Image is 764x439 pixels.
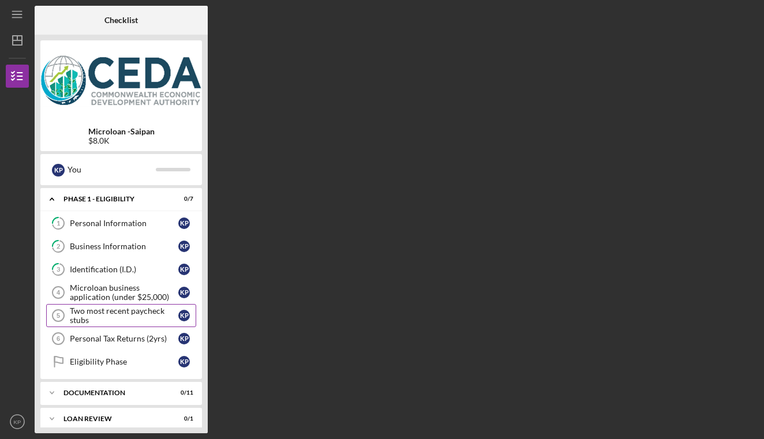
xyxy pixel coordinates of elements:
b: Microloan -Saipan [88,127,155,136]
div: Eligibility Phase [70,357,178,366]
img: Product logo [40,46,202,115]
a: 6Personal Tax Returns (2yrs)KP [46,327,196,350]
div: 0 / 7 [173,196,193,202]
div: Documentation [63,389,164,396]
div: Personal Tax Returns (2yrs) [70,334,178,343]
div: Phase 1 - Eligibility [63,196,164,202]
div: $8.0K [88,136,155,145]
tspan: 2 [57,243,60,250]
a: Eligibility PhaseKP [46,350,196,373]
div: K P [178,217,190,229]
button: KP [6,410,29,433]
a: 1Personal InformationKP [46,212,196,235]
div: K P [178,264,190,275]
div: Business Information [70,242,178,251]
tspan: 5 [57,312,60,319]
div: K P [178,241,190,252]
tspan: 3 [57,266,60,273]
a: 4Microloan business application (under $25,000)KP [46,281,196,304]
a: 2Business InformationKP [46,235,196,258]
tspan: 1 [57,220,60,227]
div: Personal Information [70,219,178,228]
div: Two most recent paycheck stubs [70,306,178,325]
div: K P [178,310,190,321]
tspan: 6 [57,335,60,342]
a: 5Two most recent paycheck stubsKP [46,304,196,327]
div: You [68,160,156,179]
b: Checklist [104,16,138,25]
text: KP [14,419,21,425]
tspan: 4 [57,289,61,296]
div: K P [178,287,190,298]
div: K P [178,356,190,367]
div: K P [52,164,65,177]
div: K P [178,333,190,344]
div: 0 / 11 [173,389,193,396]
div: Identification (I.D.) [70,265,178,274]
a: 3Identification (I.D.)KP [46,258,196,281]
div: Microloan business application (under $25,000) [70,283,178,302]
div: Loan Review [63,415,164,422]
div: 0 / 1 [173,415,193,422]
